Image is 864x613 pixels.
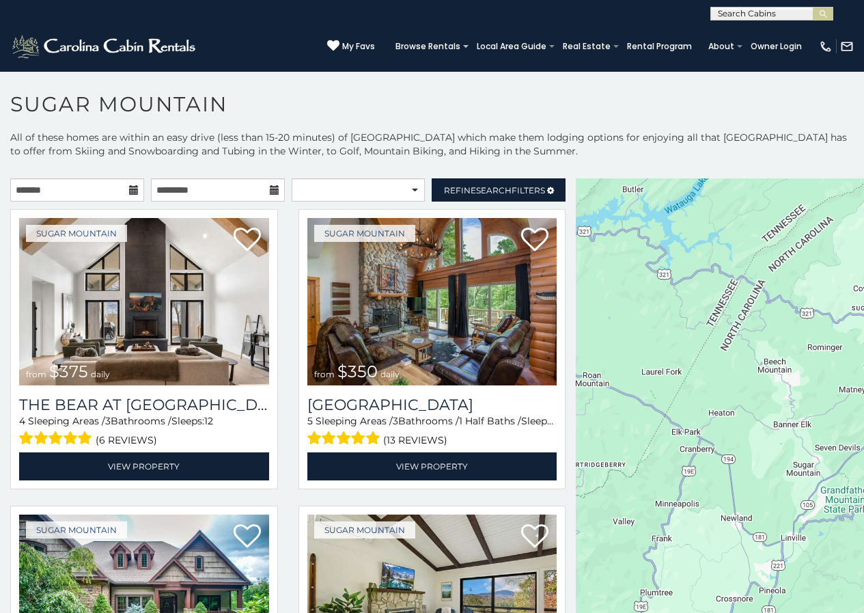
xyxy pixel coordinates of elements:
[432,178,566,202] a: RefineSearchFilters
[19,415,25,427] span: 4
[521,523,548,551] a: Add to favorites
[556,37,617,56] a: Real Estate
[342,40,375,53] span: My Favs
[554,415,563,427] span: 12
[744,37,809,56] a: Owner Login
[307,218,557,385] a: Grouse Moor Lodge from $350 daily
[521,226,548,255] a: Add to favorites
[383,431,447,449] span: (13 reviews)
[307,415,313,427] span: 5
[91,369,110,379] span: daily
[476,185,512,195] span: Search
[10,33,199,60] img: White-1-2.png
[389,37,467,56] a: Browse Rentals
[49,362,88,381] span: $375
[19,218,269,385] a: The Bear At Sugar Mountain from $375 daily
[307,396,557,414] a: [GEOGRAPHIC_DATA]
[19,452,269,480] a: View Property
[314,225,415,242] a: Sugar Mountain
[380,369,400,379] span: daily
[840,40,854,53] img: mail-regular-white.png
[314,521,415,539] a: Sugar Mountain
[307,396,557,414] h3: Grouse Moor Lodge
[307,452,557,480] a: View Property
[26,521,127,539] a: Sugar Mountain
[470,37,553,56] a: Local Area Guide
[204,415,213,427] span: 12
[19,396,269,414] a: The Bear At [GEOGRAPHIC_DATA]
[234,226,261,255] a: Add to favorites
[327,40,375,53] a: My Favs
[234,523,261,551] a: Add to favorites
[819,40,833,53] img: phone-regular-white.png
[337,362,378,381] span: $350
[307,218,557,385] img: Grouse Moor Lodge
[307,414,557,449] div: Sleeping Areas / Bathrooms / Sleeps:
[19,218,269,385] img: The Bear At Sugar Mountain
[26,369,46,379] span: from
[105,415,111,427] span: 3
[620,37,699,56] a: Rental Program
[19,396,269,414] h3: The Bear At Sugar Mountain
[459,415,521,427] span: 1 Half Baths /
[701,37,741,56] a: About
[444,185,545,195] span: Refine Filters
[96,431,157,449] span: (6 reviews)
[19,414,269,449] div: Sleeping Areas / Bathrooms / Sleeps:
[26,225,127,242] a: Sugar Mountain
[393,415,398,427] span: 3
[314,369,335,379] span: from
